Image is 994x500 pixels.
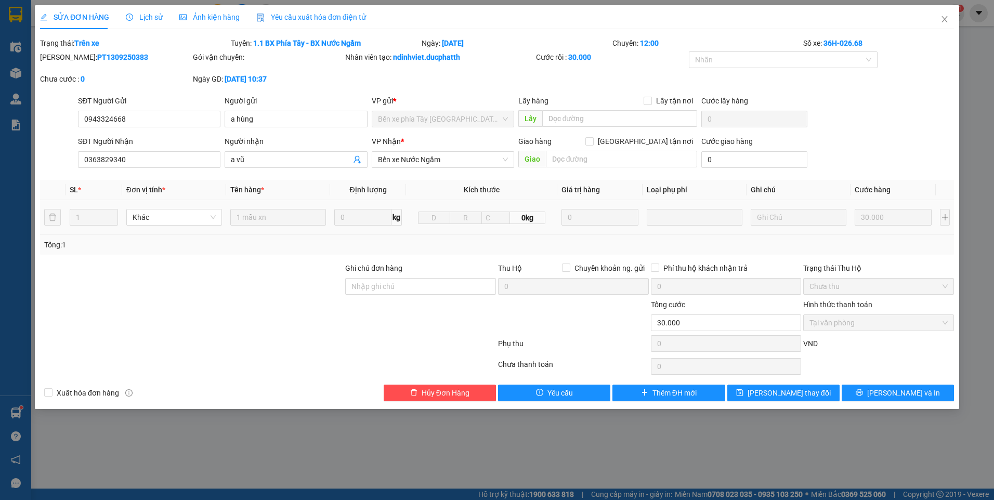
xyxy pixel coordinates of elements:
span: 0kg [510,212,545,224]
span: Giao [518,151,546,167]
div: Chưa thanh toán [497,359,650,377]
button: Close [930,5,959,34]
span: Lấy [518,110,542,127]
span: [PERSON_NAME] và In [867,387,940,399]
span: Tên hàng [230,186,264,194]
th: Ghi chú [747,180,851,200]
span: Đơn vị tính [126,186,165,194]
span: Chuyển khoản ng. gửi [570,262,649,274]
span: Hủy Đơn Hàng [422,387,469,399]
input: R [450,212,482,224]
b: 36H-026.68 [823,39,862,47]
span: [PERSON_NAME] thay đổi [748,387,831,399]
button: plusThêm ĐH mới [612,385,725,401]
span: VP Nhận [372,137,401,146]
button: plus [940,209,950,226]
label: Cước giao hàng [701,137,753,146]
div: Số xe: [802,37,955,49]
div: [PERSON_NAME]: [40,51,191,63]
div: Nhân viên tạo: [345,51,534,63]
input: C [481,212,511,224]
input: Ghi Chú [751,209,846,226]
span: clock-circle [126,14,133,21]
label: Ghi chú đơn hàng [345,264,402,272]
span: Thu Hộ [498,264,522,272]
b: 12:00 [640,39,659,47]
span: Yêu cầu [547,387,573,399]
button: printer[PERSON_NAME] và In [842,385,954,401]
div: Trạng thái: [39,37,230,49]
span: Cước hàng [855,186,891,194]
span: Xuất hóa đơn hàng [53,387,123,399]
input: Cước giao hàng [701,151,807,168]
span: VND [803,339,818,348]
input: VD: Bàn, Ghế [230,209,326,226]
div: Tuyến: [230,37,421,49]
span: Chưa thu [809,279,948,294]
span: [GEOGRAPHIC_DATA] tận nơi [594,136,697,147]
button: deleteHủy Đơn Hàng [384,385,496,401]
span: Giá trị hàng [561,186,600,194]
span: save [736,389,743,397]
div: Tổng: 1 [44,239,384,251]
button: save[PERSON_NAME] thay đổi [727,385,840,401]
span: close [940,15,949,23]
b: 1.1 BX Phía Tây - BX Nước Ngầm [253,39,361,47]
span: Phí thu hộ khách nhận trả [659,262,752,274]
div: Cước rồi : [536,51,687,63]
div: SĐT Người Nhận [78,136,220,147]
div: Trạng thái Thu Hộ [803,262,954,274]
span: edit [40,14,47,21]
span: exclamation-circle [536,389,543,397]
th: Loại phụ phí [643,180,747,200]
b: 30.000 [568,53,591,61]
label: Hình thức thanh toán [803,300,872,309]
span: SỬA ĐƠN HÀNG [40,13,109,21]
span: info-circle [125,389,133,397]
div: Ngày GD: [193,73,344,85]
span: picture [179,14,187,21]
div: Chưa cước : [40,73,191,85]
input: Dọc đường [546,151,698,167]
div: Ngày: [421,37,611,49]
b: Trên xe [74,39,99,47]
span: Lịch sử [126,13,163,21]
b: [DATE] 10:37 [225,75,267,83]
div: Người gửi [225,95,367,107]
div: Gói vận chuyển: [193,51,344,63]
span: plus [641,389,648,397]
div: Người nhận [225,136,367,147]
span: Định lượng [350,186,387,194]
span: kg [391,209,402,226]
span: Lấy hàng [518,97,548,105]
span: Khác [133,209,216,225]
input: D [418,212,450,224]
span: Yêu cầu xuất hóa đơn điện tử [256,13,366,21]
input: Cước lấy hàng [701,111,807,127]
span: Lấy tận nơi [652,95,697,107]
span: Tại văn phòng [809,315,948,331]
span: Bến xe Nước Ngầm [378,152,508,167]
b: 0 [81,75,85,83]
span: printer [856,389,863,397]
input: Dọc đường [542,110,698,127]
b: [DATE] [442,39,464,47]
span: Ảnh kiện hàng [179,13,240,21]
div: SĐT Người Gửi [78,95,220,107]
span: user-add [353,155,361,164]
span: Kích thước [464,186,500,194]
button: exclamation-circleYêu cầu [498,385,610,401]
span: Bến xe phía Tây Thanh Hóa [378,111,508,127]
span: Tổng cước [651,300,685,309]
label: Cước lấy hàng [701,97,748,105]
span: SL [70,186,78,194]
span: delete [410,389,417,397]
b: PT1309250383 [97,53,148,61]
input: 0 [855,209,932,226]
button: delete [44,209,61,226]
div: Chuyến: [611,37,802,49]
b: ndinhviet.ducphatth [393,53,460,61]
input: 0 [561,209,638,226]
span: Giao hàng [518,137,552,146]
img: icon [256,14,265,22]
